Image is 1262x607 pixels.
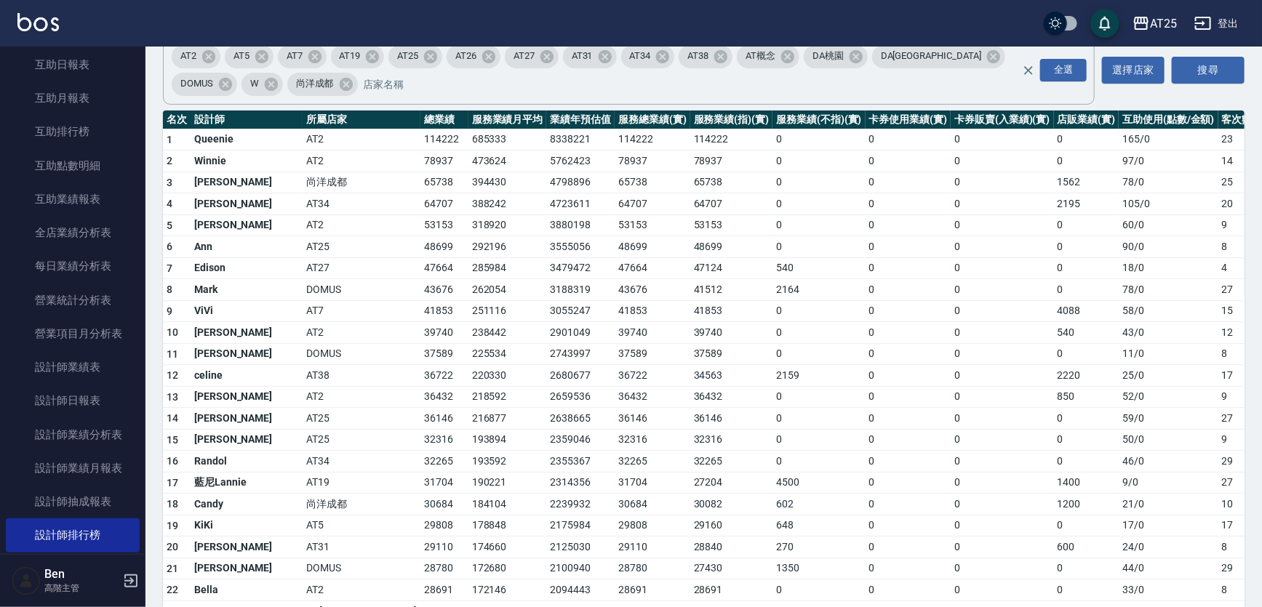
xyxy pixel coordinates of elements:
[225,49,258,63] span: AT5
[615,236,690,258] td: 48699
[772,429,865,451] td: 0
[546,408,615,430] td: 2638665
[690,365,773,387] td: 34563
[6,81,140,115] a: 互助月報表
[468,110,547,129] th: 服務業績月平均
[866,386,951,408] td: 0
[1218,172,1256,193] td: 25
[191,279,303,301] td: Mark
[1218,193,1256,215] td: 20
[191,129,303,150] td: Queenie
[6,518,140,552] a: 設計師排行榜
[303,300,420,322] td: AT7
[167,563,179,574] span: 21
[6,317,140,350] a: 營業項目月分析表
[1054,386,1119,408] td: 850
[303,172,420,193] td: 尚洋成都
[1054,257,1119,279] td: 0
[772,172,865,193] td: 0
[866,214,951,236] td: 0
[12,566,41,595] img: Person
[951,343,1053,365] td: 0
[303,279,420,301] td: DOMUS
[303,236,420,258] td: AT25
[546,193,615,215] td: 4723611
[866,322,951,344] td: 0
[505,49,543,63] span: AT27
[468,408,547,430] td: 216877
[546,386,615,408] td: 2659536
[468,300,547,322] td: 251116
[866,429,951,451] td: 0
[772,386,865,408] td: 0
[172,45,220,68] div: AT2
[420,300,468,322] td: 41853
[468,429,547,451] td: 193894
[44,567,119,582] h5: Ben
[1054,343,1119,365] td: 0
[1119,279,1218,301] td: 78 / 0
[621,45,675,68] div: AT34
[772,150,865,172] td: 0
[1040,59,1087,81] div: 全選
[1218,300,1256,322] td: 15
[420,129,468,150] td: 114222
[420,236,468,258] td: 48699
[6,451,140,485] a: 設計師業績月報表
[167,177,172,188] span: 3
[1054,408,1119,430] td: 0
[1119,214,1218,236] td: 60 / 0
[303,343,420,365] td: DOMUS
[690,300,773,322] td: 41853
[772,343,865,365] td: 0
[546,110,615,129] th: 業績年預估值
[44,582,119,595] p: 高階主管
[241,76,268,91] span: W
[468,365,547,387] td: 220330
[303,110,420,129] th: 所屬店家
[615,129,690,150] td: 114222
[615,408,690,430] td: 36146
[191,386,303,408] td: [PERSON_NAME]
[447,49,485,63] span: AT26
[167,326,179,338] span: 10
[1119,236,1218,258] td: 90 / 0
[1218,257,1256,279] td: 4
[1119,193,1218,215] td: 105 / 0
[951,408,1053,430] td: 0
[690,236,773,258] td: 48699
[468,343,547,365] td: 225534
[167,134,172,145] span: 1
[1054,365,1119,387] td: 2220
[1119,429,1218,451] td: 50 / 0
[1119,365,1218,387] td: 25 / 0
[615,172,690,193] td: 65738
[1127,9,1183,39] button: AT25
[420,257,468,279] td: 47664
[191,236,303,258] td: Ann
[163,110,191,129] th: 名次
[172,76,222,91] span: DOMUS
[679,49,717,63] span: AT38
[546,236,615,258] td: 3555056
[303,150,420,172] td: AT2
[167,584,179,595] span: 22
[1119,343,1218,365] td: 11 / 0
[951,279,1053,301] td: 0
[615,193,690,215] td: 64707
[167,241,172,252] span: 6
[167,412,179,424] span: 14
[420,172,468,193] td: 65738
[505,45,559,68] div: AT27
[1218,129,1256,150] td: 23
[737,45,799,68] div: AT概念
[690,279,773,301] td: 41512
[468,257,547,279] td: 285984
[951,150,1053,172] td: 0
[1054,322,1119,344] td: 540
[191,150,303,172] td: Winnie
[167,434,179,446] span: 15
[1119,300,1218,322] td: 58 / 0
[546,172,615,193] td: 4798896
[1218,429,1256,451] td: 9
